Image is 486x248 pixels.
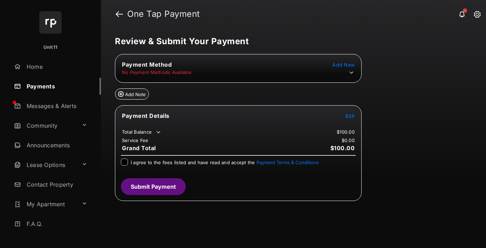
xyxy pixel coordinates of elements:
a: Announcements [11,137,101,154]
span: Payment Details [122,112,170,119]
a: Messages & Alerts [11,98,101,114]
a: F.A.Q. [11,215,101,232]
td: No Payment Methods Available [122,69,192,75]
p: Unit11 [43,44,58,51]
a: Community [11,117,79,134]
button: Add Note [115,88,149,100]
td: $100.00 [336,129,355,135]
button: Submit Payment [121,178,186,195]
td: Service Fee [122,137,149,143]
td: $0.00 [341,137,355,143]
button: Edit [345,112,355,119]
h5: Review & Submit Your Payment [115,37,466,46]
button: Add New [332,61,355,68]
a: Contact Property [11,176,101,193]
span: $100.00 [330,145,355,152]
a: Home [11,58,101,75]
span: Edit [345,113,355,119]
a: Lease Options [11,156,79,173]
button: I agree to the fees listed and have read and accept the [256,160,319,165]
a: Payments [11,78,101,95]
td: Total Balance [122,129,162,136]
span: I agree to the fees listed and have read and accept the [131,160,319,165]
img: svg+xml;base64,PHN2ZyB4bWxucz0iaHR0cDovL3d3dy53My5vcmcvMjAwMC9zdmciIHdpZHRoPSI2NCIgaGVpZ2h0PSI2NC... [39,11,62,34]
span: Add New [332,62,355,68]
strong: One Tap Payment [127,10,200,18]
span: Grand Total [122,145,156,152]
a: My Apartment [11,196,79,213]
span: Payment Method [122,61,172,68]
